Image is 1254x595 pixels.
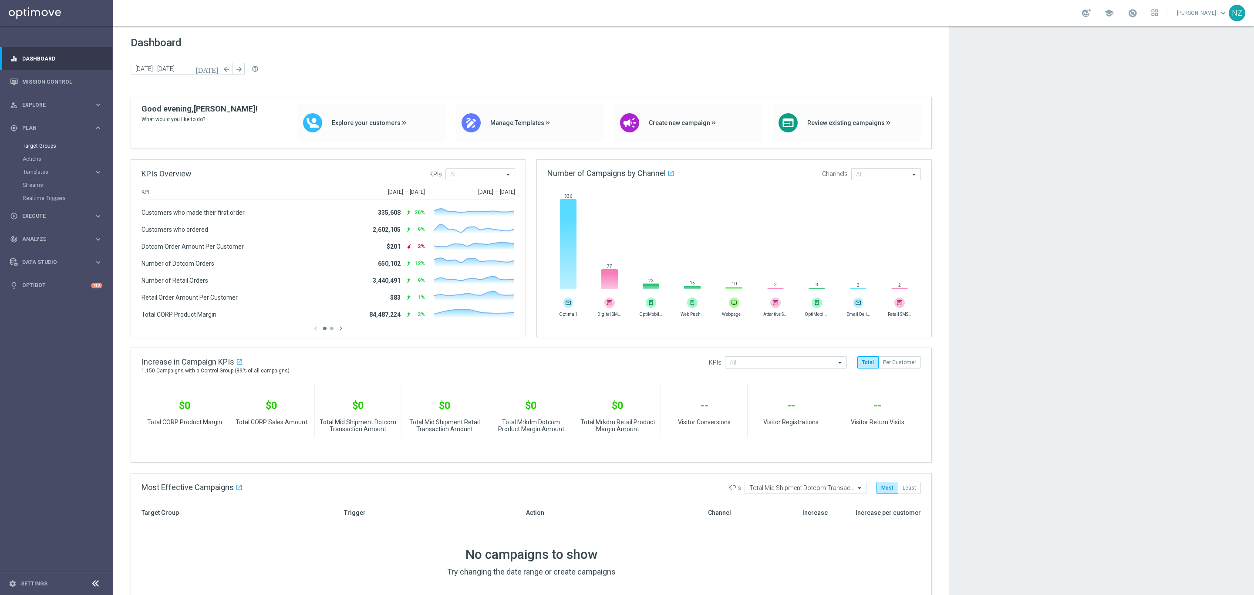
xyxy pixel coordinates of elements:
div: Data Studio [10,258,94,266]
span: Explore [22,102,94,108]
i: equalizer [10,55,18,63]
div: Streams [23,179,112,192]
a: Optibot [22,274,91,297]
i: track_changes [10,235,18,243]
i: keyboard_arrow_right [94,235,102,243]
div: Explore [10,101,94,109]
i: keyboard_arrow_right [94,212,102,220]
button: gps_fixed Plan keyboard_arrow_right [10,125,103,132]
i: keyboard_arrow_right [94,101,102,109]
a: Target Groups [23,142,91,149]
button: Data Studio keyboard_arrow_right [10,259,103,266]
i: settings [9,580,17,588]
a: Mission Control [22,70,102,93]
div: Dashboard [10,47,102,70]
div: Optibot [10,274,102,297]
span: Plan [22,125,94,131]
div: Execute [10,212,94,220]
i: keyboard_arrow_right [94,258,102,267]
i: keyboard_arrow_right [94,168,102,176]
div: Actions [23,152,112,166]
div: Templates [23,169,94,175]
a: Streams [23,182,91,189]
button: track_changes Analyze keyboard_arrow_right [10,236,103,243]
div: Realtime Triggers [23,192,112,205]
span: Execute [22,213,94,219]
i: keyboard_arrow_right [94,124,102,132]
a: Actions [23,156,91,162]
button: person_search Explore keyboard_arrow_right [10,101,103,108]
a: Settings [21,581,47,586]
span: Templates [23,169,85,175]
button: lightbulb Optibot +10 [10,282,103,289]
button: play_circle_outline Execute keyboard_arrow_right [10,213,103,220]
span: keyboard_arrow_down [1218,8,1228,18]
div: Templates [23,166,112,179]
div: +10 [91,283,102,288]
a: [PERSON_NAME]keyboard_arrow_down [1176,7,1229,20]
i: play_circle_outline [10,212,18,220]
button: equalizer Dashboard [10,55,103,62]
div: NZ [1229,5,1245,21]
span: Data Studio [22,260,94,265]
div: Plan [10,124,94,132]
div: Mission Control [10,70,102,93]
a: Dashboard [22,47,102,70]
i: gps_fixed [10,124,18,132]
i: lightbulb [10,281,18,289]
div: Target Groups [23,139,112,152]
button: Mission Control [10,78,103,85]
i: person_search [10,101,18,109]
a: Realtime Triggers [23,195,91,202]
button: Templates keyboard_arrow_right [23,169,103,176]
span: Analyze [22,237,94,242]
div: Analyze [10,235,94,243]
span: school [1104,8,1114,18]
